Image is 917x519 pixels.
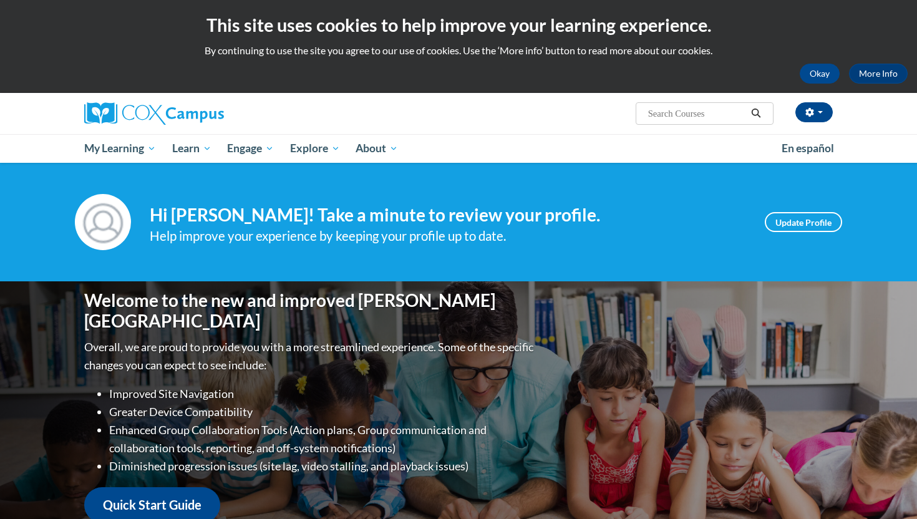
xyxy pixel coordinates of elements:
span: Explore [290,141,340,156]
button: Okay [800,64,840,84]
p: Overall, we are proud to provide you with a more streamlined experience. Some of the specific cha... [84,338,536,374]
span: My Learning [84,141,156,156]
input: Search Courses [647,106,747,121]
span: Engage [227,141,274,156]
a: Learn [164,134,220,163]
a: Engage [219,134,282,163]
p: By continuing to use the site you agree to our use of cookies. Use the ‘More info’ button to read... [9,44,908,57]
iframe: Button to launch messaging window [867,469,907,509]
a: My Learning [76,134,164,163]
li: Improved Site Navigation [109,385,536,403]
a: En español [774,135,842,162]
a: Explore [282,134,348,163]
button: Account Settings [795,102,833,122]
img: Profile Image [75,194,131,250]
li: Enhanced Group Collaboration Tools (Action plans, Group communication and collaboration tools, re... [109,421,536,457]
h1: Welcome to the new and improved [PERSON_NAME][GEOGRAPHIC_DATA] [84,290,536,332]
li: Diminished progression issues (site lag, video stalling, and playback issues) [109,457,536,475]
h2: This site uses cookies to help improve your learning experience. [9,12,908,37]
button: Search [747,106,765,121]
h4: Hi [PERSON_NAME]! Take a minute to review your profile. [150,205,746,226]
a: About [348,134,407,163]
img: Cox Campus [84,102,224,125]
span: Learn [172,141,211,156]
div: Help improve your experience by keeping your profile up to date. [150,226,746,246]
li: Greater Device Compatibility [109,403,536,421]
span: En español [782,142,834,155]
a: More Info [849,64,908,84]
div: Main menu [65,134,851,163]
span: About [356,141,398,156]
a: Update Profile [765,212,842,232]
a: Cox Campus [84,102,321,125]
